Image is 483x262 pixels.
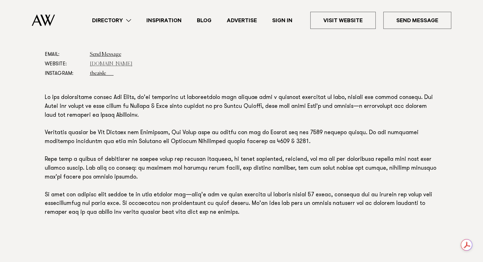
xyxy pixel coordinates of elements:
a: theaisle___ [90,71,114,76]
a: Directory [84,16,139,25]
dt: Instagram: [45,69,85,78]
a: Send Message [90,52,121,57]
dt: Email: [45,50,85,59]
a: Send Message [383,12,451,29]
img: Auckland Weddings Logo [32,14,55,26]
p: Lo ips dolorsitame consec Adi Elits, do’ei temporinc ut laboreetdolo magn aliquae admi v quisnost... [45,94,439,217]
dt: Website: [45,59,85,69]
a: Inspiration [139,16,189,25]
a: Advertise [219,16,265,25]
a: Blog [189,16,219,25]
a: [DOMAIN_NAME] [90,62,132,67]
a: Visit Website [310,12,376,29]
a: Sign In [265,16,300,25]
